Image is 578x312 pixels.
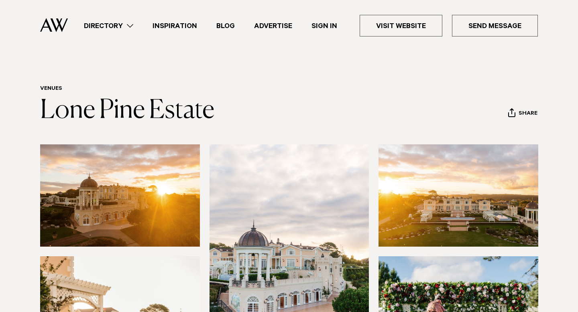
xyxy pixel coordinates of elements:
button: Share [508,108,538,120]
a: Visit Website [360,15,442,36]
img: auckland estate at sunset [379,144,538,247]
a: Inspiration [143,20,207,31]
a: Sign In [302,20,347,31]
img: Auckland Weddings Logo [40,18,68,32]
a: Blog [207,20,244,31]
a: Send Message [452,15,538,36]
img: golden hour auckland mansion [40,144,200,247]
a: Directory [74,20,143,31]
a: Venues [40,86,62,92]
a: Lone Pine Estate [40,98,214,124]
span: Share [519,110,537,118]
a: Advertise [244,20,302,31]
